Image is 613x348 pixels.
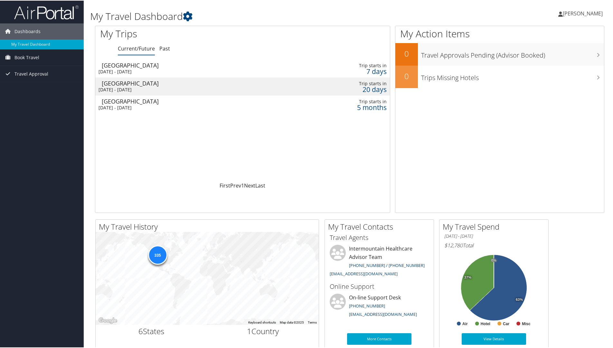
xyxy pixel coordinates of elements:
[395,70,418,81] h2: 0
[462,333,526,344] a: View Details
[395,42,604,65] a: 0Travel Approvals Pending (Advisor Booked)
[90,9,436,23] h1: My Travel Dashboard
[316,80,387,86] div: Trip starts in
[248,320,276,324] button: Keyboard shortcuts
[349,262,425,268] a: [PHONE_NUMBER] / [PHONE_NUMBER]
[100,26,262,40] h1: My Trips
[244,181,255,188] a: Next
[421,47,604,59] h3: Travel Approvals Pending (Advisor Booked)
[212,325,314,336] h2: Country
[247,325,251,336] span: 1
[14,23,41,39] span: Dashboards
[444,241,463,248] span: $12,780
[328,221,434,232] h2: My Travel Contacts
[563,9,603,16] span: [PERSON_NAME]
[102,80,282,86] div: [GEOGRAPHIC_DATA]
[326,293,432,319] li: On-line Support Desk
[99,68,279,74] div: [DATE] - [DATE]
[491,258,496,262] tspan: 0%
[230,181,241,188] a: Prev
[395,48,418,59] h2: 0
[316,98,387,104] div: Trip starts in
[444,241,543,248] h6: Total
[326,244,432,279] li: Intermountain Healthcare Advisor Team
[14,65,48,81] span: Travel Approval
[102,98,282,104] div: [GEOGRAPHIC_DATA]
[97,316,118,324] a: Open this area in Google Maps (opens a new window)
[102,62,282,68] div: [GEOGRAPHIC_DATA]
[99,221,319,232] h2: My Travel History
[100,325,203,336] h2: States
[395,65,604,87] a: 0Trips Missing Hotels
[316,68,387,74] div: 7 days
[159,44,170,51] a: Past
[14,4,79,19] img: airportal-logo.png
[255,181,265,188] a: Last
[330,281,429,290] h3: Online Support
[138,325,143,336] span: 6
[349,311,417,316] a: [EMAIL_ADDRESS][DOMAIN_NAME]
[330,233,429,242] h3: Travel Agents
[316,104,387,110] div: 5 months
[220,181,230,188] a: First
[99,86,279,92] div: [DATE] - [DATE]
[280,320,304,324] span: Map data ©2025
[241,181,244,188] a: 1
[462,321,468,325] text: Air
[503,321,509,325] text: Car
[347,333,411,344] a: More Contacts
[316,62,387,68] div: Trip starts in
[444,233,543,239] h6: [DATE] - [DATE]
[558,3,609,23] a: [PERSON_NAME]
[349,302,385,308] a: [PHONE_NUMBER]
[330,270,398,276] a: [EMAIL_ADDRESS][DOMAIN_NAME]
[316,86,387,92] div: 20 days
[395,26,604,40] h1: My Action Items
[516,297,523,301] tspan: 63%
[99,104,279,110] div: [DATE] - [DATE]
[148,244,167,264] div: 335
[97,316,118,324] img: Google
[118,44,155,51] a: Current/Future
[308,320,317,324] a: Terms (opens in new tab)
[443,221,548,232] h2: My Travel Spend
[481,321,490,325] text: Hotel
[464,275,471,279] tspan: 37%
[421,69,604,82] h3: Trips Missing Hotels
[14,49,39,65] span: Book Travel
[522,321,531,325] text: Misc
